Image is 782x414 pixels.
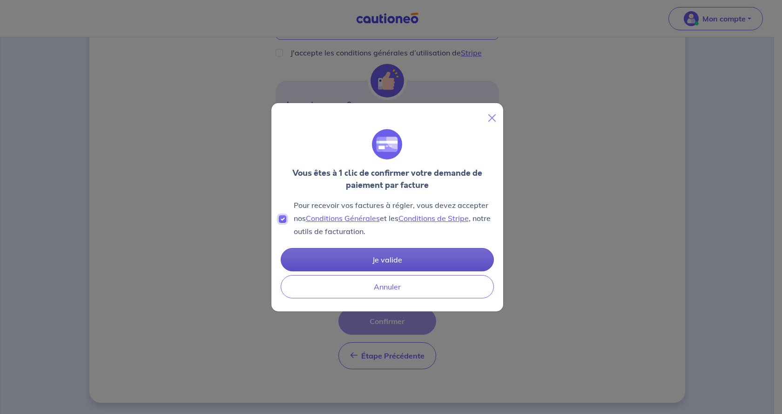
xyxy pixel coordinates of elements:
[294,199,496,238] p: Pour recevoir vos factures à régler, vous devez accepter nos et les , notre outils de facturation.
[279,167,496,191] p: Vous êtes à 1 clic de confirmer votre demande de paiement par facture
[281,248,494,271] button: Je valide
[398,214,469,223] a: Conditions de Stripe
[372,129,402,159] img: illu_payment.svg
[485,110,499,125] button: Close
[306,214,380,223] a: Conditions Générales
[281,275,494,298] button: Annuler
